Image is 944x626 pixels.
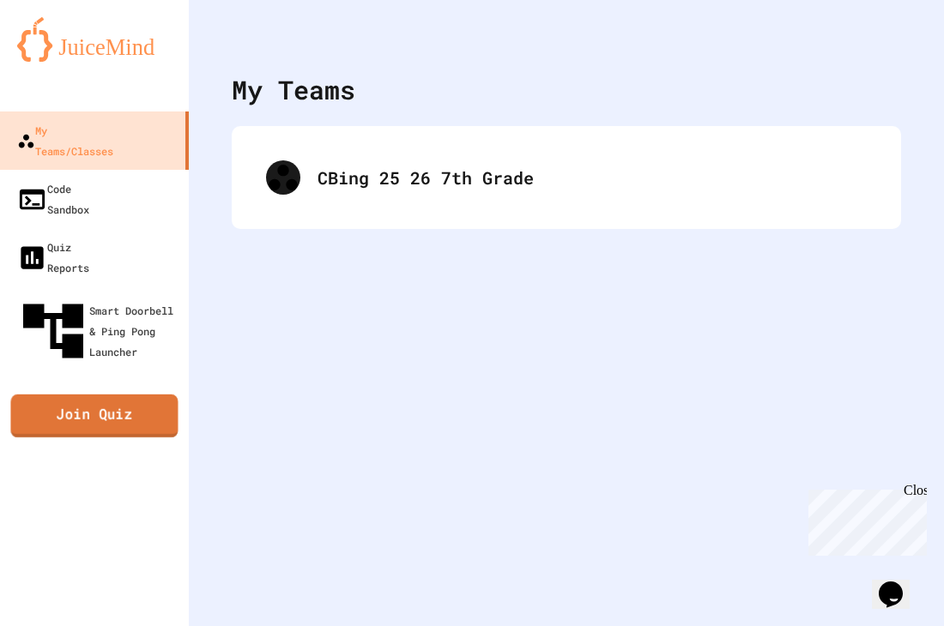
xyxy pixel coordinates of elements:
iframe: chat widget [872,557,927,609]
div: My Teams/Classes [17,120,113,161]
div: Chat with us now!Close [7,7,118,109]
div: Quiz Reports [17,237,89,278]
a: Join Quiz [10,394,178,437]
div: CBing 25 26 7th Grade [249,143,884,212]
div: CBing 25 26 7th Grade [318,165,867,190]
div: Code Sandbox [17,178,89,220]
div: Smart Doorbell & Ping Pong Launcher [17,295,182,367]
div: My Teams [232,70,355,109]
iframe: chat widget [802,483,927,556]
img: logo-orange.svg [17,17,172,62]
